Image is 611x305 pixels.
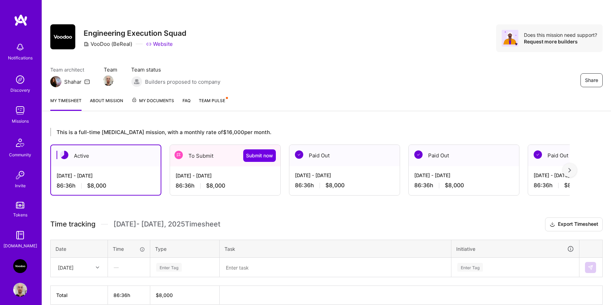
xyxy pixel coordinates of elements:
[96,266,99,269] i: icon Chevron
[585,77,598,84] span: Share
[13,168,27,182] img: Invite
[13,40,27,54] img: bell
[199,97,227,111] a: Team Pulse
[16,202,24,208] img: tokens
[51,240,108,258] th: Date
[50,97,82,111] a: My timesheet
[64,78,82,85] div: Shahar
[113,220,220,229] span: [DATE] - [DATE] , 2025 Timesheet
[131,97,174,111] a: My Documents
[243,149,276,162] button: Submit now
[13,283,27,297] img: User Avatar
[108,286,150,305] th: 86:36h
[87,182,106,189] span: $8,000
[13,259,27,273] img: VooDoo (BeReal): Engineering Execution Squad
[414,150,423,159] img: Paid Out
[564,182,583,189] span: $8,000
[414,182,514,189] div: 86:36 h
[13,104,27,117] img: teamwork
[150,286,220,305] th: $8,000
[524,38,597,45] div: Request more builders
[131,97,174,105] span: My Documents
[51,145,161,166] div: Active
[8,54,33,61] div: Notifications
[10,86,30,94] div: Discovery
[206,182,225,189] span: $8,000
[588,265,593,270] img: Submit
[183,97,190,111] a: FAQ
[295,182,394,189] div: 86:36 h
[50,220,95,229] span: Time tracking
[289,145,400,166] div: Paid Out
[50,128,570,136] div: This is a full-time [MEDICAL_DATA] mission, with a monthly rate of $16,000 per month.
[175,151,183,159] img: To Submit
[246,152,273,159] span: Submit now
[15,182,26,189] div: Invite
[90,97,123,111] a: About Mission
[150,240,220,258] th: Type
[145,78,220,85] span: Builders proposed to company
[131,76,142,87] img: Builders proposed to company
[50,76,61,87] img: Team Architect
[9,151,31,158] div: Community
[502,30,518,47] img: Avatar
[12,117,29,125] div: Missions
[104,66,117,73] span: Team
[534,150,542,159] img: Paid Out
[84,41,89,47] i: icon CompanyGray
[84,79,90,84] i: icon Mail
[84,40,132,48] div: VooDoo (BeReal)
[11,283,29,297] a: User Avatar
[104,75,113,86] a: Team Member Avatar
[445,182,464,189] span: $8,000
[14,14,28,26] img: logo
[409,145,519,166] div: Paid Out
[57,172,155,179] div: [DATE] - [DATE]
[60,151,68,159] img: Active
[113,245,145,253] div: Time
[50,24,75,49] img: Company Logo
[199,98,225,103] span: Team Pulse
[524,32,597,38] div: Does this mission need support?
[12,134,28,151] img: Community
[156,262,182,273] div: Enter Tag
[295,150,303,159] img: Paid Out
[108,258,150,277] div: —
[456,245,574,253] div: Initiative
[170,145,280,166] div: To Submit
[325,182,345,189] span: $8,000
[580,73,603,87] button: Share
[13,211,27,219] div: Tokens
[57,182,155,189] div: 86:36 h
[146,40,173,48] a: Website
[103,75,113,86] img: Team Member Avatar
[414,172,514,179] div: [DATE] - [DATE]
[3,242,37,249] div: [DOMAIN_NAME]
[220,240,451,258] th: Task
[50,66,90,73] span: Team architect
[295,172,394,179] div: [DATE] - [DATE]
[13,73,27,86] img: discovery
[457,262,483,273] div: Enter Tag
[176,172,275,179] div: [DATE] - [DATE]
[550,221,555,228] i: icon Download
[13,228,27,242] img: guide book
[51,286,108,305] th: Total
[58,264,74,271] div: [DATE]
[568,168,571,173] img: right
[131,66,220,73] span: Team status
[84,29,186,38] h3: Engineering Execution Squad
[545,217,603,231] button: Export Timesheet
[176,182,275,189] div: 86:36 h
[11,259,29,273] a: VooDoo (BeReal): Engineering Execution Squad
